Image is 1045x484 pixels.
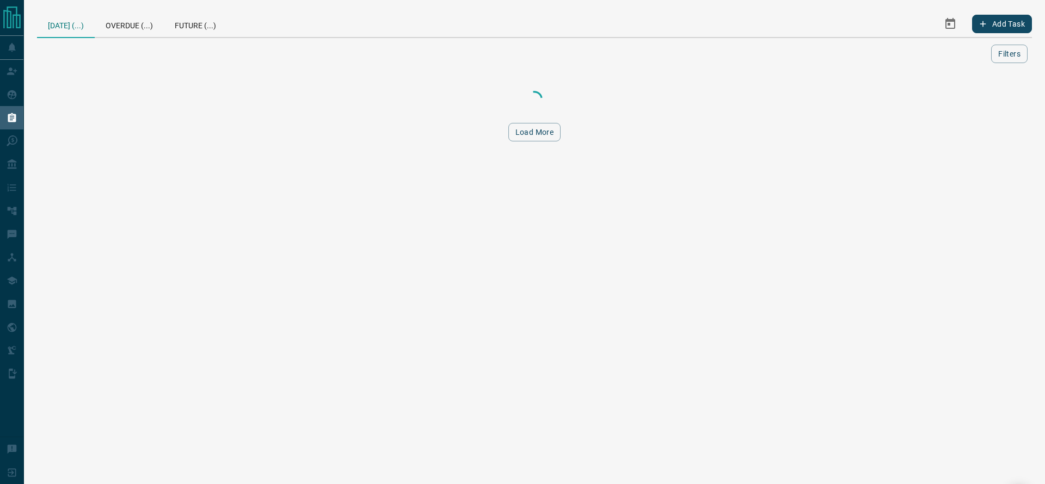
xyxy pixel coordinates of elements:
[508,123,561,141] button: Load More
[480,88,589,110] div: Loading
[937,11,963,37] button: Select Date Range
[164,11,227,37] div: Future (...)
[991,45,1028,63] button: Filters
[95,11,164,37] div: Overdue (...)
[972,15,1032,33] button: Add Task
[37,11,95,38] div: [DATE] (...)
